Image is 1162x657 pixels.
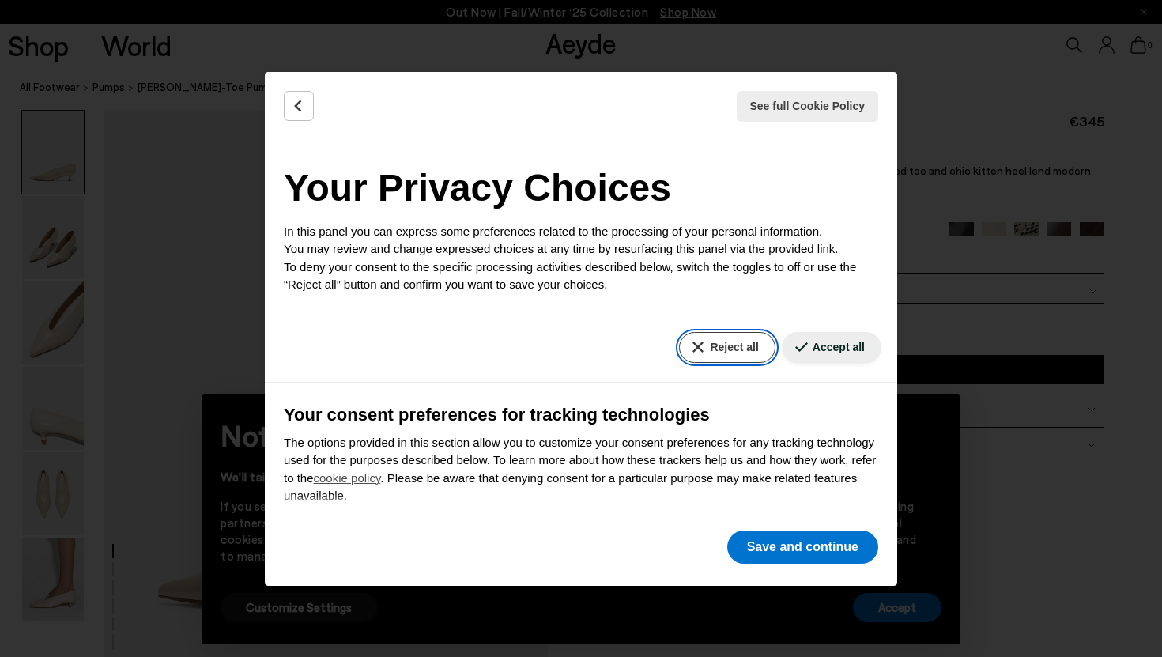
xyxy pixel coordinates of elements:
h3: Your consent preferences for tracking technologies [284,402,878,428]
button: Reject all [679,332,775,363]
span: See full Cookie Policy [750,98,866,115]
h2: Your Privacy Choices [284,160,878,217]
button: Back [284,91,314,121]
p: In this panel you can express some preferences related to the processing of your personal informa... [284,223,878,294]
button: Accept all [782,332,881,363]
a: cookie policy - link opens in a new tab [314,471,381,485]
button: Save and continue [727,531,878,564]
button: See full Cookie Policy [737,91,879,122]
p: The options provided in this section allow you to customize your consent preferences for any trac... [284,434,878,505]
